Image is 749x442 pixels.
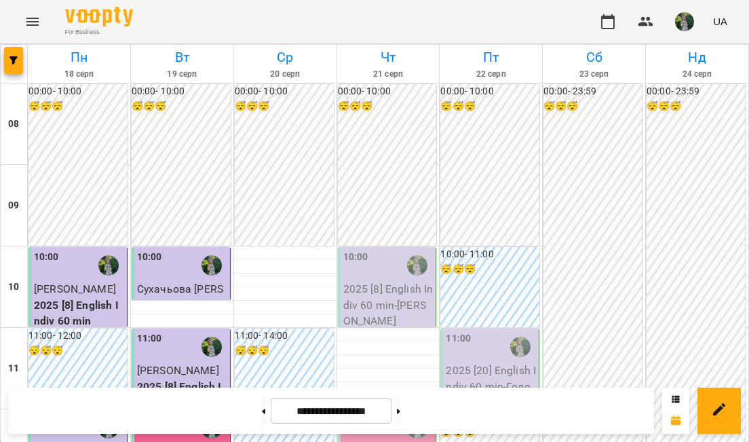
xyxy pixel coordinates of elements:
button: Menu [16,5,49,38]
p: 2025 [8] English Indiv 60 min - [PERSON_NAME] [343,281,434,329]
span: [PERSON_NAME] [34,282,116,295]
label: 10:00 [137,250,162,265]
h6: 20 серп [236,68,334,81]
h6: 24 серп [648,68,746,81]
label: 11:00 [137,331,162,346]
h6: 00:00 - 10:00 [235,84,334,99]
img: Ряба Надія Федорівна (а) [201,337,222,357]
h6: 00:00 - 10:00 [28,84,128,99]
h6: 😴😴😴 [338,99,437,114]
label: 10:00 [34,250,59,265]
span: For Business [65,28,133,37]
h6: 😴😴😴 [647,99,746,114]
label: 10:00 [343,250,368,265]
h6: 09 [8,198,19,213]
p: 2025 [8] English Indiv 60 min [137,379,227,411]
h6: 00:00 - 10:00 [338,84,437,99]
h6: 11:00 - 12:00 [28,329,128,344]
h6: 00:00 - 23:59 [647,84,746,99]
label: 11:00 [446,331,471,346]
h6: 00:00 - 23:59 [543,84,642,99]
h6: Ср [236,47,334,68]
h6: 😴😴😴 [235,99,334,114]
h6: Пн [30,47,128,68]
img: 429a96cc9ef94a033d0b11a5387a5960.jfif [675,12,694,31]
h6: 18 серп [30,68,128,81]
p: 2025 [20] English Indiv 60 min - Головіна Ілона [446,363,536,411]
img: Ряба Надія Федорівна (а) [510,337,531,357]
h6: 😴😴😴 [235,344,334,358]
span: UA [713,14,727,29]
h6: 😴😴😴 [440,99,539,114]
h6: 21 серп [339,68,438,81]
h6: 19 серп [133,68,231,81]
h6: 😴😴😴 [440,262,539,277]
h6: 😴😴😴 [132,99,231,114]
span: Сухачьова [PERSON_NAME] [137,282,223,312]
h6: 10:00 - 11:00 [440,247,539,262]
h6: Нд [648,47,746,68]
h6: Пт [442,47,540,68]
h6: Вт [133,47,231,68]
h6: 10 [8,280,19,295]
img: Voopty Logo [65,7,133,26]
h6: 11 [8,361,19,376]
h6: 😴😴😴 [28,99,128,114]
h6: 😴😴😴 [28,344,128,358]
h6: 00:00 - 10:00 [132,84,231,99]
button: UA [708,9,733,34]
h6: 22 серп [442,68,540,81]
h6: 😴😴😴 [543,99,642,114]
p: 2025 [8] English Indiv 60 min [34,297,124,329]
img: Ряба Надія Федорівна (а) [407,255,427,276]
h6: 11:00 - 14:00 [235,329,334,344]
h6: 23 серп [545,68,643,81]
img: Ряба Надія Федорівна (а) [201,255,222,276]
h6: 00:00 - 10:00 [440,84,539,99]
h6: Чт [339,47,438,68]
h6: Сб [545,47,643,68]
h6: 08 [8,117,19,132]
span: [PERSON_NAME] [137,364,219,377]
img: Ряба Надія Федорівна (а) [98,255,119,276]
